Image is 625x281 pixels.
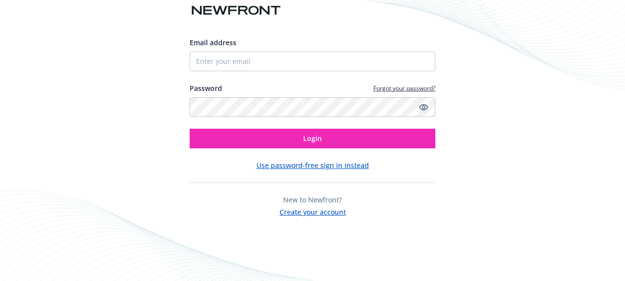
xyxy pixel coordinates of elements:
button: Login [190,129,435,148]
span: New to Newfront? [283,195,342,204]
span: Login [303,134,322,143]
input: Enter your email [190,52,435,71]
button: Use password-free sign in instead [256,160,369,170]
button: Create your account [280,205,346,217]
img: Newfront logo [190,2,283,19]
label: Password [190,83,222,93]
a: Forgot your password? [373,84,435,92]
a: Show password [418,101,429,113]
span: Email address [190,38,236,47]
input: Enter your password [190,97,435,117]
